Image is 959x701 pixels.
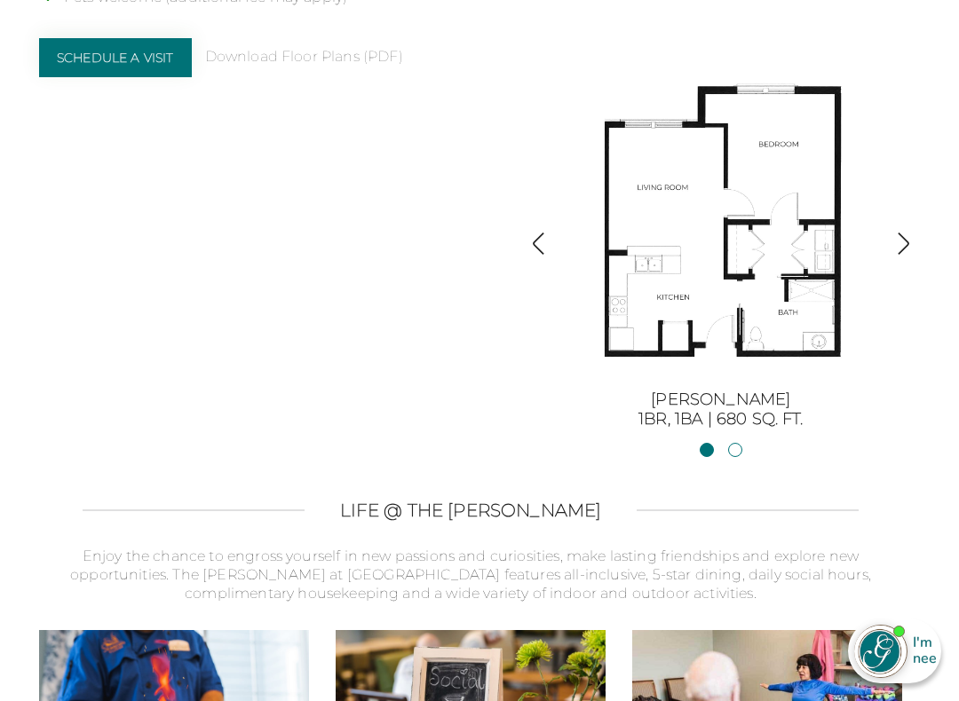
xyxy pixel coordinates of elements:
h3: [PERSON_NAME] 1BR, 1BA | 680 sq. ft. [558,390,884,429]
button: Show next [892,232,915,259]
img: avatar [854,626,906,677]
h2: LIFE @ THE [PERSON_NAME] [340,500,602,521]
img: Show next [892,232,915,256]
img: Glen_IL-Sinclair-680sf.jpg [561,66,881,385]
a: Download Floor Plans (PDF) [205,48,403,67]
button: Show previous [527,232,551,259]
img: Show previous [527,232,551,256]
p: Enjoy the chance to engross yourself in new passions and curiosities, make lasting friendships an... [39,547,902,603]
a: Schedule a Visit [39,38,192,77]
